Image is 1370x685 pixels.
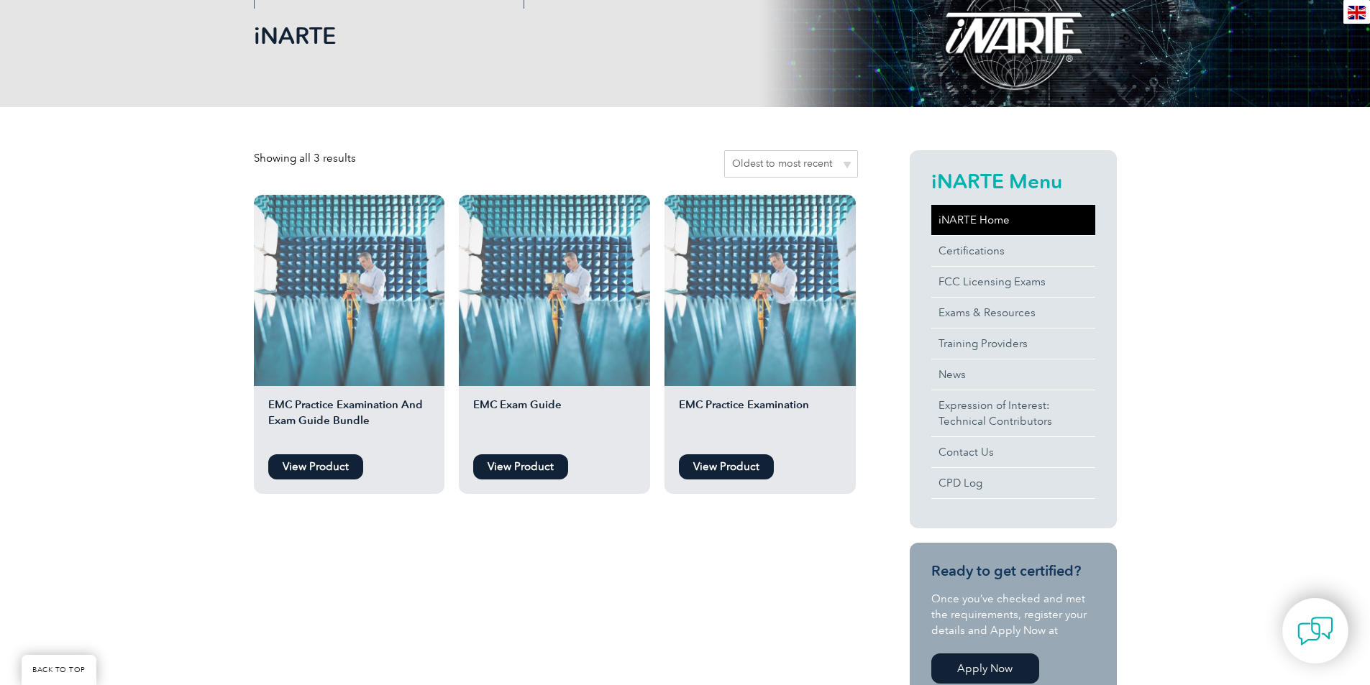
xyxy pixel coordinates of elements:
a: Expression of Interest:Technical Contributors [931,390,1095,436]
a: FCC Licensing Exams [931,267,1095,297]
a: Training Providers [931,328,1095,359]
img: EMC Practice Examination And Exam Guide Bundle [254,195,445,386]
a: News [931,359,1095,390]
img: en [1348,6,1366,19]
img: contact-chat.png [1297,613,1333,649]
h2: EMC Practice Examination And Exam Guide Bundle [254,397,445,447]
p: Showing all 3 results [254,150,356,166]
a: BACK TO TOP [22,655,96,685]
select: Shop order [724,150,858,178]
a: View Product [679,454,774,479]
a: View Product [473,454,568,479]
a: Apply Now [931,653,1039,684]
img: EMC Practice Examination [665,195,856,386]
h2: EMC Practice Examination [665,397,856,447]
h2: iNARTE Menu [931,170,1095,193]
a: EMC Exam Guide [459,195,650,447]
img: EMC Exam Guide [459,195,650,386]
a: CPD Log [931,468,1095,498]
a: EMC Practice Examination [665,195,856,447]
h1: iNARTE [254,22,806,50]
a: EMC Practice Examination And Exam Guide Bundle [254,195,445,447]
p: Once you’ve checked and met the requirements, register your details and Apply Now at [931,591,1095,638]
a: View Product [268,454,363,479]
h2: EMC Exam Guide [459,397,650,447]
a: Contact Us [931,437,1095,467]
a: Exams & Resources [931,298,1095,328]
a: Certifications [931,236,1095,266]
h3: Ready to get certified? [931,562,1095,580]
a: iNARTE Home [931,205,1095,235]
